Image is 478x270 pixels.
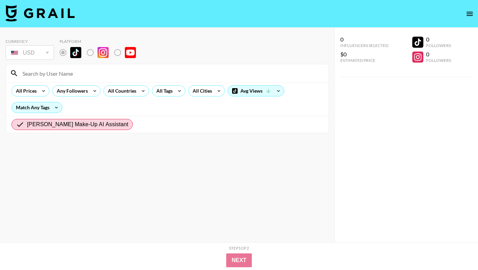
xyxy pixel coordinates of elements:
[228,86,284,96] div: Avg Views
[6,39,54,44] div: Currency
[426,43,451,48] div: Followers
[463,7,477,21] button: open drawer
[189,86,213,96] div: All Cities
[152,86,174,96] div: All Tags
[125,47,136,58] img: YouTube
[426,36,451,43] div: 0
[426,51,451,58] div: 0
[53,86,89,96] div: Any Followers
[59,45,141,60] div: List locked to TikTok.
[12,102,62,113] div: Match Any Tags
[104,86,138,96] div: All Countries
[340,43,388,48] div: Influencers Selected
[59,39,141,44] div: Platform
[6,5,75,21] img: Grail Talent
[340,36,388,43] div: 0
[340,58,388,63] div: Estimated Price
[229,245,249,251] div: Step 1 of 2
[18,68,324,79] input: Search by User Name
[12,86,38,96] div: All Prices
[27,120,128,129] span: [PERSON_NAME] Make-Up AI Assistant
[426,58,451,63] div: Followers
[70,47,81,58] img: TikTok
[7,47,53,59] div: USD
[226,253,252,267] button: Next
[98,47,109,58] img: Instagram
[340,51,388,58] div: $0
[6,44,54,61] div: Currency is locked to USD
